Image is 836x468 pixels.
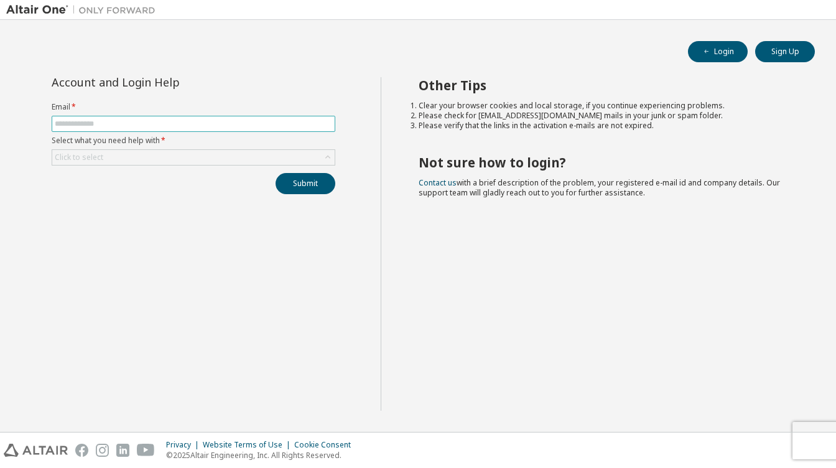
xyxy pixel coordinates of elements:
[52,136,335,146] label: Select what you need help with
[294,440,358,450] div: Cookie Consent
[755,41,815,62] button: Sign Up
[52,77,279,87] div: Account and Login Help
[6,4,162,16] img: Altair One
[419,101,793,111] li: Clear your browser cookies and local storage, if you continue experiencing problems.
[96,444,109,457] img: instagram.svg
[137,444,155,457] img: youtube.svg
[419,77,793,93] h2: Other Tips
[688,41,748,62] button: Login
[52,102,335,112] label: Email
[55,152,103,162] div: Click to select
[75,444,88,457] img: facebook.svg
[4,444,68,457] img: altair_logo.svg
[166,440,203,450] div: Privacy
[419,111,793,121] li: Please check for [EMAIL_ADDRESS][DOMAIN_NAME] mails in your junk or spam folder.
[166,450,358,461] p: © 2025 Altair Engineering, Inc. All Rights Reserved.
[203,440,294,450] div: Website Terms of Use
[419,121,793,131] li: Please verify that the links in the activation e-mails are not expired.
[419,177,457,188] a: Contact us
[276,173,335,194] button: Submit
[419,177,780,198] span: with a brief description of the problem, your registered e-mail id and company details. Our suppo...
[419,154,793,171] h2: Not sure how to login?
[52,150,335,165] div: Click to select
[116,444,129,457] img: linkedin.svg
